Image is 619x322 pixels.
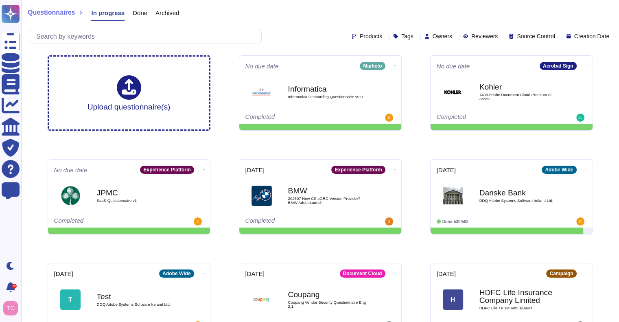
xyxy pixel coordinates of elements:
[54,271,73,277] span: [DATE]
[437,114,536,122] div: Completed
[245,63,279,69] span: No due date
[340,269,385,278] div: Document Cloud
[433,33,452,39] span: Owners
[576,114,584,122] img: user
[97,293,178,300] b: Test
[479,199,561,203] span: DDQ Adobe Systems Software Ireland Ltd.
[288,95,370,99] span: Informatica Onboarding Questionnaire v5.0
[479,83,561,91] b: Kohler
[155,10,179,16] span: Archived
[2,299,24,317] button: user
[443,82,463,102] img: Logo
[245,271,265,277] span: [DATE]
[479,93,561,101] span: 7403 Adobe Document Cloud Premium AI Assist
[133,10,147,16] span: Done
[479,289,561,304] b: HDFC Life Insurance Company Limited
[542,166,576,174] div: Adobe Wide
[546,269,576,278] div: Campaign
[140,166,194,174] div: Experience Platform
[97,199,178,203] span: SaaS Questionnaire v1
[194,217,202,226] img: user
[385,114,393,122] img: user
[437,63,470,69] span: No due date
[479,306,561,310] span: HDFC Life TPRM Annual Audit
[443,186,463,206] img: Logo
[97,189,178,197] b: JPMC
[360,62,385,70] div: Marketo
[252,186,272,206] img: Logo
[443,289,463,310] div: H
[288,187,370,195] b: BMW
[252,289,272,310] img: Logo
[245,167,265,173] span: [DATE]
[288,85,370,93] b: Informatica
[60,186,81,206] img: Logo
[252,82,272,102] img: Logo
[97,302,178,307] span: DDQ Adobe Systems Software Ireland Ltd.
[3,301,18,315] img: user
[576,217,584,226] img: user
[479,189,561,197] b: Danske Bank
[442,219,469,224] span: Done: 530/562
[288,197,370,204] span: 202507 New CS eGRC Version Provider7 BMW AdobeLaunch
[91,10,125,16] span: In progress
[540,62,577,70] div: Acrobat Sign
[360,33,382,39] span: Products
[159,269,194,278] div: Adobe Wide
[401,33,413,39] span: Tags
[60,289,81,310] div: T
[245,217,345,226] div: Completed
[385,217,393,226] img: user
[331,166,385,174] div: Experience Platform
[574,33,609,39] span: Creation Date
[32,29,261,44] input: Search by keywords
[87,75,171,111] div: Upload questionnaire(s)
[437,271,456,277] span: [DATE]
[288,291,370,298] b: Coupang
[437,167,456,173] span: [DATE]
[12,284,17,289] div: 9+
[54,217,154,226] div: Completed
[288,300,370,308] span: Coupang Vendor Security Questionnaire Eng 2.1
[471,33,498,39] span: Reviewers
[245,114,345,122] div: Completed
[517,33,555,39] span: Source Control
[54,167,87,173] span: No due date
[28,9,75,16] span: Questionnaires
